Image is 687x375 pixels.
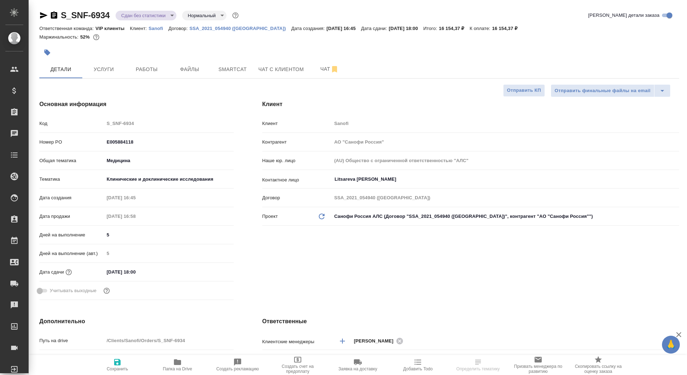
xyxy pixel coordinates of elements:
[104,230,234,240] input: ✎ Введи что-нибудь
[262,213,278,220] p: Проект
[104,211,167,221] input: Пустое поле
[39,11,48,20] button: Скопировать ссылку для ЯМессенджера
[148,26,169,31] p: Sanofi
[508,355,568,375] button: Призвать менеджера по развитию
[268,355,328,375] button: Создать счет на предоплату
[39,337,104,344] p: Путь на drive
[332,192,679,203] input: Пустое поле
[39,176,104,183] p: Тематика
[662,336,680,354] button: 🙏
[332,353,679,365] div: VIP клиенты
[326,26,361,31] p: [DATE] 16:45
[39,269,64,276] p: Дата сдачи
[572,364,624,374] span: Скопировать ссылку на оценку заказа
[80,34,91,40] p: 52%
[512,364,564,374] span: Призвать менеджера по развитию
[102,286,111,295] button: Выбери, если сб и вс нужно считать рабочими днями для выполнения заказа.
[104,155,234,167] div: Медицина
[39,157,104,164] p: Общая тематика
[44,65,78,74] span: Детали
[104,192,167,203] input: Пустое поле
[130,26,148,31] p: Клиент:
[389,26,423,31] p: [DATE] 18:00
[258,65,304,74] span: Чат с клиентом
[104,267,167,277] input: ✎ Введи что-нибудь
[675,179,677,180] button: Open
[231,11,240,20] button: Доп статусы указывают на важность/срочность заказа
[551,84,654,97] button: Отправить финальные файлы на email
[107,366,128,371] span: Сохранить
[39,213,104,220] p: Дата продажи
[507,86,541,95] span: Отправить КП
[361,26,389,31] p: Дата сдачи:
[39,317,234,326] h4: Дополнительно
[503,84,545,97] button: Отправить КП
[104,248,234,259] input: Пустое поле
[130,65,164,74] span: Работы
[262,100,679,109] h4: Клиент
[39,34,80,40] p: Маржинальность:
[39,250,104,257] p: Дней на выполнение (авт.)
[338,366,377,371] span: Заявка на доставку
[328,355,388,375] button: Заявка на доставку
[119,12,168,19] button: Сдан без статистики
[39,139,104,146] p: Номер PO
[332,155,679,166] input: Пустое поле
[215,65,250,74] span: Smartcat
[448,355,508,375] button: Определить тематику
[96,26,130,31] p: VIP клиенты
[50,287,97,294] span: Учитывать выходные
[148,25,169,31] a: Sanofi
[439,26,470,31] p: 16 154,37 ₽
[39,231,104,239] p: Дней на выполнение
[272,364,323,374] span: Создать счет на предоплату
[39,26,96,31] p: Ответственная команда:
[354,337,398,345] span: [PERSON_NAME]
[163,366,192,371] span: Папка на Drive
[39,194,104,201] p: Дата создания
[262,317,679,326] h4: Ответственные
[588,12,659,19] span: [PERSON_NAME] детали заказа
[64,267,73,277] button: Если добавить услуги и заполнить их объемом, то дата рассчитается автоматически
[216,366,259,371] span: Создать рекламацию
[555,87,651,95] span: Отправить финальные файлы на email
[50,11,58,20] button: Скопировать ссылку
[388,355,448,375] button: Добавить Todo
[330,65,339,74] svg: Отписаться
[104,354,234,364] input: ✎ Введи что-нибудь
[551,84,671,97] div: split button
[87,355,147,375] button: Сохранить
[262,194,332,201] p: Договор
[312,65,347,74] span: Чат
[332,137,679,147] input: Пустое поле
[456,366,500,371] span: Определить тематику
[169,26,190,31] p: Договор:
[262,157,332,164] p: Наше юр. лицо
[403,366,433,371] span: Добавить Todo
[172,65,207,74] span: Файлы
[262,120,332,127] p: Клиент
[61,10,110,20] a: S_SNF-6934
[354,336,405,345] div: [PERSON_NAME]
[116,11,176,20] div: Сдан без статистики
[189,25,291,31] a: SSA_2021_054940 ([GEOGRAPHIC_DATA])
[186,12,218,19] button: Нормальный
[104,137,234,147] input: ✎ Введи что-нибудь
[87,65,121,74] span: Услуги
[208,355,268,375] button: Создать рекламацию
[665,337,677,352] span: 🙏
[39,100,234,109] h4: Основная информация
[332,210,679,222] div: Санофи Россия АЛС (Договор "SSA_2021_054940 ([GEOGRAPHIC_DATA])", контрагент "АО "Санофи Россия"")
[147,355,208,375] button: Папка на Drive
[104,118,234,129] input: Пустое поле
[104,335,234,346] input: Пустое поле
[39,45,55,60] button: Добавить тэг
[262,176,332,184] p: Контактное лицо
[568,355,628,375] button: Скопировать ссылку на оценку заказа
[334,332,351,350] button: Добавить менеджера
[182,11,226,20] div: Сдан без статистики
[39,120,104,127] p: Код
[92,32,101,42] button: 6423.78 RUB;
[470,26,492,31] p: К оплате:
[262,338,332,345] p: Клиентские менеджеры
